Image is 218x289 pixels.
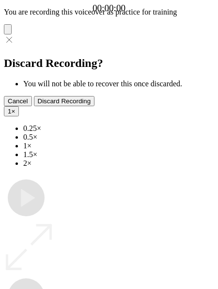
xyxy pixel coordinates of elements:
li: 1.5× [23,150,214,159]
li: 0.25× [23,124,214,133]
li: You will not be able to recover this once discarded. [23,80,214,88]
li: 0.5× [23,133,214,142]
button: 1× [4,106,19,116]
span: 1 [8,108,11,115]
button: Discard Recording [34,96,95,106]
p: You are recording this voiceover as practice for training [4,8,214,16]
h2: Discard Recording? [4,57,214,70]
a: 00:00:00 [93,3,125,14]
button: Cancel [4,96,32,106]
li: 2× [23,159,214,168]
li: 1× [23,142,214,150]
